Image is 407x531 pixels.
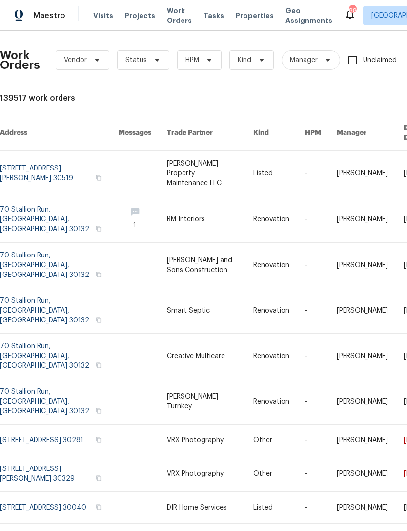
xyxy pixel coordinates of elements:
[159,334,245,379] td: Creative Multicare
[245,425,297,456] td: Other
[33,11,65,21] span: Maestro
[111,115,159,151] th: Messages
[297,492,329,524] td: -
[297,456,329,492] td: -
[245,492,297,524] td: Listed
[329,334,396,379] td: [PERSON_NAME]
[94,474,103,483] button: Copy Address
[297,243,329,288] td: -
[203,12,224,19] span: Tasks
[93,11,113,21] span: Visits
[94,316,103,324] button: Copy Address
[290,55,318,65] span: Manager
[94,406,103,415] button: Copy Address
[245,288,297,334] td: Renovation
[329,492,396,524] td: [PERSON_NAME]
[245,151,297,196] td: Listed
[297,334,329,379] td: -
[159,243,245,288] td: [PERSON_NAME] and Sons Construction
[285,6,332,25] span: Geo Assignments
[349,6,356,16] div: 88
[245,379,297,425] td: Renovation
[329,243,396,288] td: [PERSON_NAME]
[159,151,245,196] td: [PERSON_NAME] Property Maintenance LLC
[94,503,103,511] button: Copy Address
[64,55,87,65] span: Vendor
[159,115,245,151] th: Trade Partner
[363,55,397,65] span: Unclaimed
[94,173,103,182] button: Copy Address
[159,196,245,243] td: RM Interiors
[329,196,396,243] td: [PERSON_NAME]
[94,224,103,233] button: Copy Address
[245,115,297,151] th: Kind
[297,196,329,243] td: -
[159,379,245,425] td: [PERSON_NAME] Turnkey
[159,288,245,334] td: Smart Septic
[245,196,297,243] td: Renovation
[297,151,329,196] td: -
[159,492,245,524] td: DIR Home Services
[159,456,245,492] td: VRX Photography
[125,11,155,21] span: Projects
[329,151,396,196] td: [PERSON_NAME]
[329,288,396,334] td: [PERSON_NAME]
[245,243,297,288] td: Renovation
[297,379,329,425] td: -
[329,115,396,151] th: Manager
[238,55,251,65] span: Kind
[125,55,147,65] span: Status
[167,6,192,25] span: Work Orders
[329,456,396,492] td: [PERSON_NAME]
[185,55,199,65] span: HPM
[297,288,329,334] td: -
[94,435,103,444] button: Copy Address
[329,425,396,456] td: [PERSON_NAME]
[94,270,103,279] button: Copy Address
[297,115,329,151] th: HPM
[236,11,274,21] span: Properties
[159,425,245,456] td: VRX Photography
[94,361,103,370] button: Copy Address
[297,425,329,456] td: -
[245,334,297,379] td: Renovation
[329,379,396,425] td: [PERSON_NAME]
[245,456,297,492] td: Other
